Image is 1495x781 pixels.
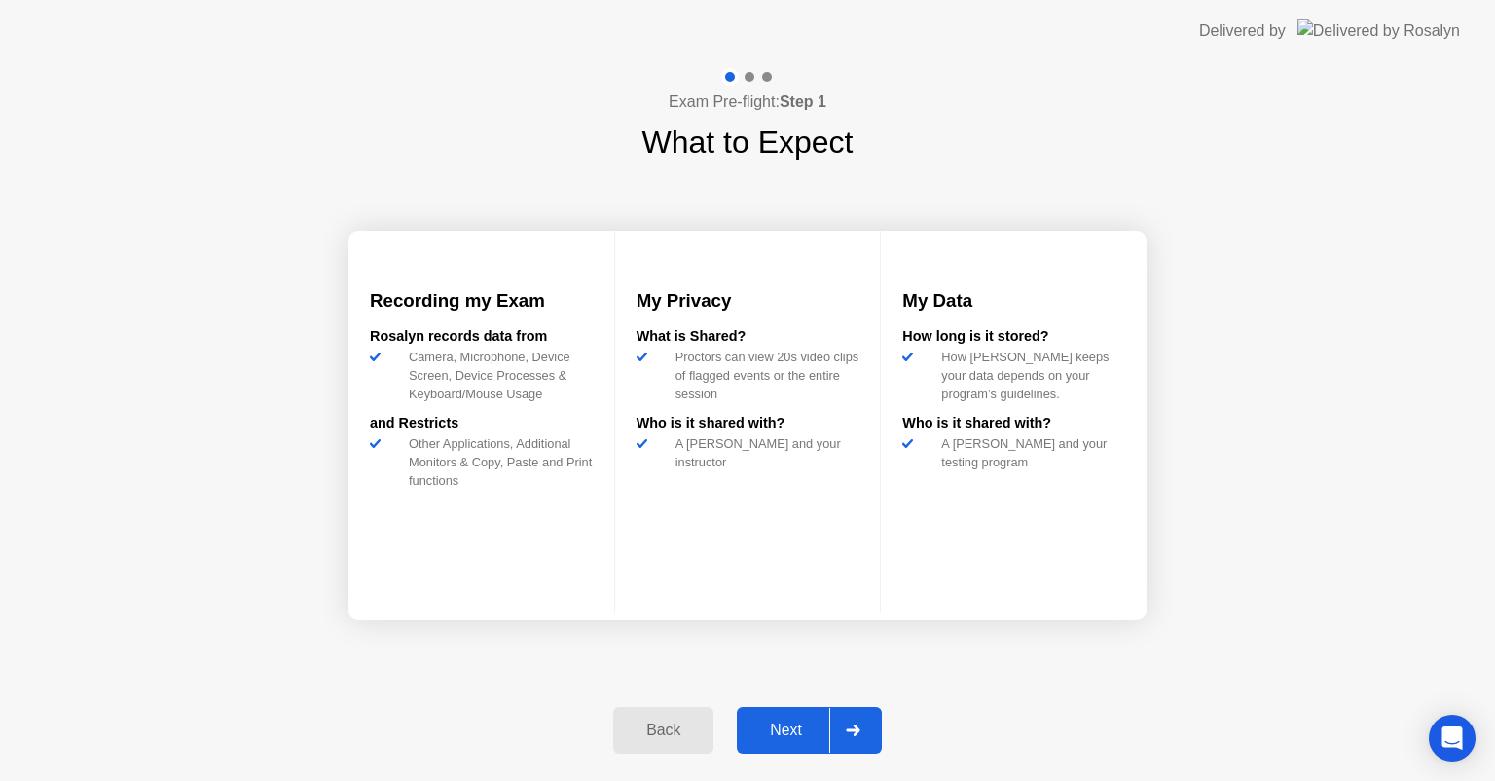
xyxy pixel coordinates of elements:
div: How [PERSON_NAME] keeps your data depends on your program’s guidelines. [933,348,1125,404]
div: Other Applications, Additional Monitors & Copy, Paste and Print functions [401,434,593,491]
div: How long is it stored? [902,326,1125,348]
div: Open Intercom Messenger [1429,715,1476,762]
div: A [PERSON_NAME] and your instructor [668,434,859,471]
div: Rosalyn records data from [370,326,593,348]
div: A [PERSON_NAME] and your testing program [933,434,1125,471]
button: Back [613,707,713,754]
div: Next [743,722,829,739]
h3: My Privacy [637,287,859,315]
h3: My Data [902,287,1125,315]
h4: Exam Pre-flight: [669,91,826,114]
div: Camera, Microphone, Device Screen, Device Processes & Keyboard/Mouse Usage [401,348,593,404]
h1: What to Expect [642,119,854,166]
h3: Recording my Exam [370,287,593,315]
div: Who is it shared with? [902,413,1125,434]
div: Proctors can view 20s video clips of flagged events or the entire session [668,348,859,404]
div: What is Shared? [637,326,859,348]
div: Delivered by [1199,19,1286,43]
b: Step 1 [780,93,826,110]
button: Next [737,707,882,754]
div: Back [619,722,708,739]
div: Who is it shared with? [637,413,859,434]
img: Delivered by Rosalyn [1297,19,1460,42]
div: and Restricts [370,413,593,434]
